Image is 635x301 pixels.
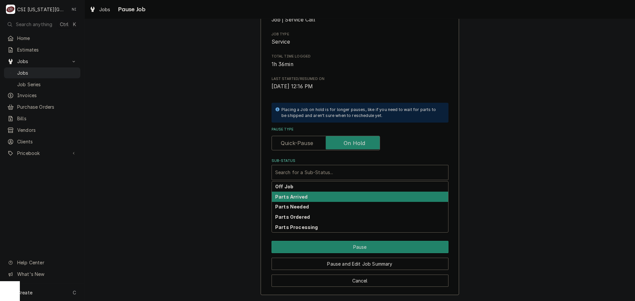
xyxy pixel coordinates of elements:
a: Go to Pricebook [4,148,80,159]
span: Estimates [17,46,77,53]
span: Job | Service Call [272,17,316,23]
a: Go to Jobs [4,56,80,67]
div: Button Group Row [272,241,448,253]
div: Button Group Row [272,270,448,287]
strong: Parts Processing [275,224,318,230]
span: What's New [17,271,76,278]
label: Pause Type [272,127,448,132]
div: Button Group Row [272,253,448,270]
a: Invoices [4,90,80,101]
a: Home [4,33,80,44]
a: Clients [4,136,80,147]
span: Purchase Orders [17,103,77,110]
span: C [73,289,76,296]
a: Vendors [4,125,80,135]
span: Service Type [272,16,448,24]
span: Home [17,35,77,42]
span: Total Time Logged [272,54,448,59]
span: Pause Job [116,5,146,14]
strong: Parts Ordered [275,214,310,220]
a: Bills [4,113,80,124]
div: Sub-Status [272,158,448,180]
span: Create [17,290,32,295]
span: Jobs [17,69,77,76]
a: Go to Help Center [4,257,80,268]
span: Vendors [17,127,77,133]
a: Job Series [4,79,80,90]
a: Estimates [4,44,80,55]
a: Jobs [87,4,113,15]
div: Total Time Logged [272,54,448,68]
button: Cancel [272,275,448,287]
span: Pricebook [17,150,67,157]
span: Last Started/Resumed On [272,83,448,91]
button: Pause and Edit Job Summary [272,258,448,270]
div: CSI Kansas City.'s Avatar [6,5,15,14]
div: CSI [US_STATE][GEOGRAPHIC_DATA]. [17,6,66,13]
span: Service [272,39,290,45]
strong: Parts Arrived [275,194,308,200]
span: Bills [17,115,77,122]
div: NI [69,5,79,14]
a: Purchase Orders [4,101,80,112]
button: Pause [272,241,448,253]
span: Total Time Logged [272,60,448,68]
a: Go to What's New [4,269,80,280]
span: Ctrl [60,21,68,28]
span: Invoices [17,92,77,99]
strong: Parts Needed [275,204,309,209]
a: Jobs [4,67,80,78]
span: 1h 36min [272,61,293,67]
span: Clients [17,138,77,145]
span: Jobs [99,6,110,13]
span: [DATE] 12:16 PM [272,83,313,90]
span: K [73,21,76,28]
span: Last Started/Resumed On [272,76,448,82]
div: Placing a Job on hold is for longer pauses, like if you need to wait for parts to be shipped and ... [281,107,442,119]
div: C [6,5,15,14]
span: Job Type [272,32,448,37]
div: Button Group [272,241,448,287]
div: Last Started/Resumed On [272,76,448,91]
label: Sub-Status [272,158,448,164]
strong: Off Job [275,184,293,189]
div: Nate Ingram's Avatar [69,5,79,14]
span: Job Type [272,38,448,46]
button: Search anythingCtrlK [4,19,80,30]
span: Job Series [17,81,77,88]
span: Help Center [17,259,76,266]
span: Jobs [17,58,67,65]
span: Search anything [16,21,52,28]
div: Pause Type [272,127,448,150]
div: Job Type [272,32,448,46]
